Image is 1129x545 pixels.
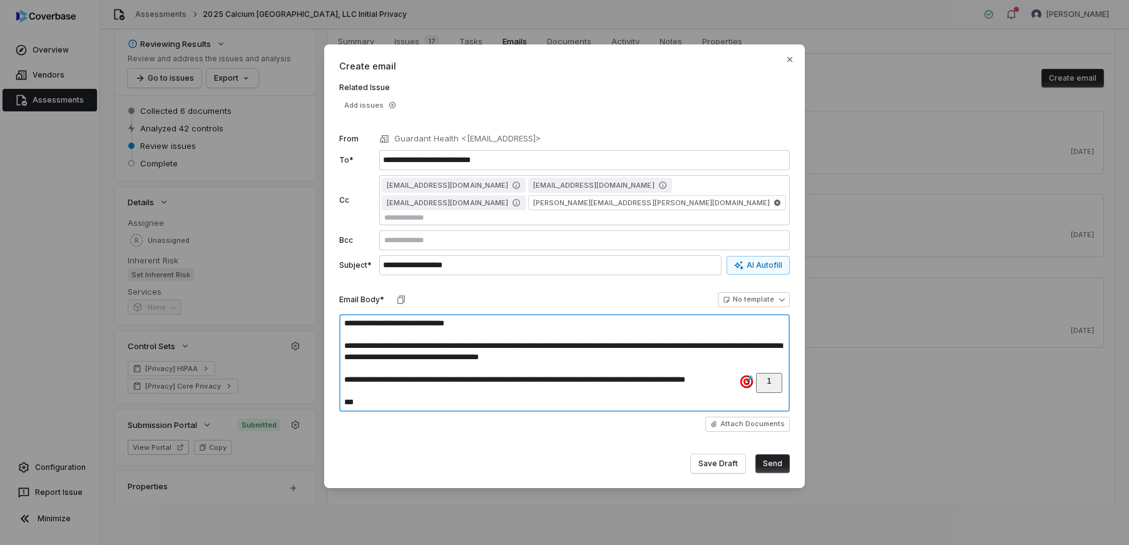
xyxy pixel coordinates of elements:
button: AI Autofill [727,256,790,275]
label: Cc [339,195,374,205]
div: AI Autofill [734,260,782,270]
p: Guardant Health <[EMAIL_ADDRESS]> [394,133,541,145]
button: Attach Documents [705,417,790,432]
label: Subject* [339,260,374,270]
span: [EMAIL_ADDRESS][DOMAIN_NAME] [387,198,508,208]
textarea: To enrich screen reader interactions, please activate Accessibility in Grammarly extension settings [339,314,790,412]
label: Email Body* [339,295,384,305]
span: [EMAIL_ADDRESS][DOMAIN_NAME] [387,180,508,190]
button: Send [755,454,790,473]
button: Save Draft [691,454,745,473]
label: Related Issue [339,83,790,93]
span: [PERSON_NAME][EMAIL_ADDRESS][PERSON_NAME][DOMAIN_NAME] [528,195,787,210]
label: Bcc [339,235,374,245]
span: Create email [339,59,790,73]
span: [EMAIL_ADDRESS][DOMAIN_NAME] [533,180,655,190]
button: Add issues [339,98,401,113]
span: Attach Documents [720,419,785,429]
label: From [339,134,374,144]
